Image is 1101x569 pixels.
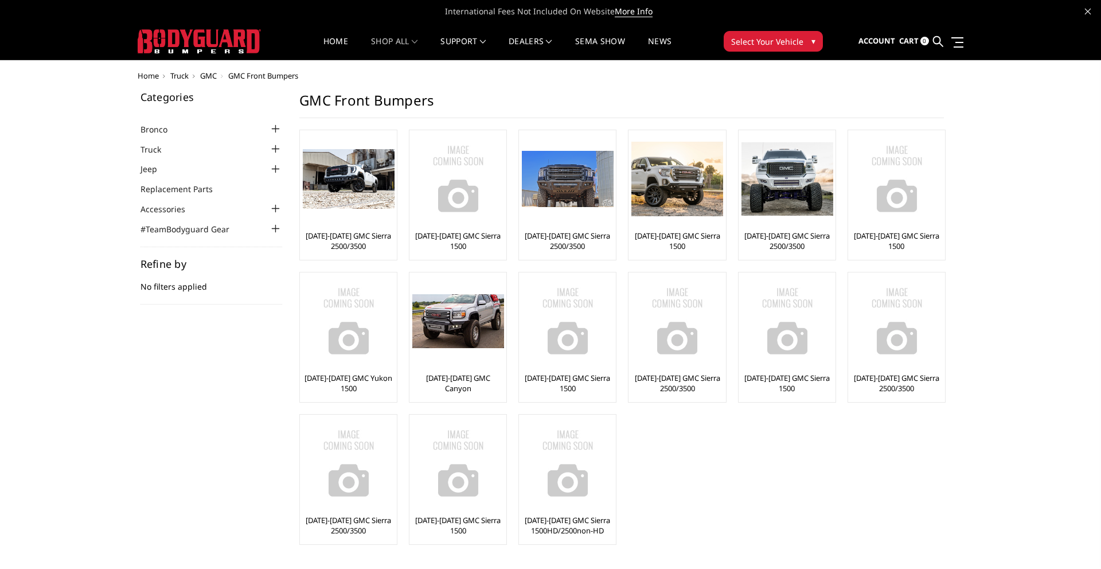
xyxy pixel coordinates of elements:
a: Jeep [140,163,171,175]
img: No Image [522,418,614,509]
a: [DATE]-[DATE] GMC Yukon 1500 [303,373,394,393]
a: #TeamBodyguard Gear [140,223,244,235]
img: No Image [412,418,504,509]
span: GMC Front Bumpers [228,71,298,81]
a: More Info [615,6,653,17]
a: Bronco [140,123,182,135]
a: Accessories [140,203,200,215]
a: No Image [851,133,942,225]
a: Support [440,37,486,60]
img: No Image [522,275,614,367]
img: No Image [851,275,943,367]
img: No Image [412,133,504,225]
a: SEMA Show [575,37,625,60]
h5: Categories [140,92,283,102]
a: No Image [522,275,613,367]
img: No Image [851,133,943,225]
a: No Image [522,418,613,509]
span: Account [858,36,895,46]
a: shop all [371,37,417,60]
a: [DATE]-[DATE] GMC Sierra 1500HD/2500non-HD [522,515,613,536]
a: [DATE]-[DATE] GMC Sierra 2500/3500 [303,515,394,536]
a: [DATE]-[DATE] GMC Sierra 1500 [412,515,503,536]
img: BODYGUARD BUMPERS [138,29,261,53]
a: [DATE]-[DATE] GMC Sierra 1500 [412,231,503,251]
img: No Image [303,418,395,509]
h5: Refine by [140,259,283,269]
a: Truck [140,143,175,155]
a: [DATE]-[DATE] GMC Sierra 2500/3500 [522,231,613,251]
a: [DATE]-[DATE] GMC Sierra 2500/3500 [631,373,723,393]
a: [DATE]-[DATE] GMC Sierra 1500 [631,231,723,251]
img: No Image [631,275,723,367]
span: ▾ [811,35,815,47]
h1: GMC Front Bumpers [299,92,944,118]
span: Select Your Vehicle [731,36,803,48]
a: No Image [303,418,394,509]
span: 0 [920,37,929,45]
a: [DATE]-[DATE] GMC Sierra 1500 [522,373,613,393]
a: Dealers [509,37,552,60]
span: Cart [899,36,919,46]
button: Select Your Vehicle [724,31,823,52]
a: Cart 0 [899,26,929,57]
a: [DATE]-[DATE] GMC Sierra 2500/3500 [303,231,394,251]
a: [DATE]-[DATE] GMC Canyon [412,373,503,393]
div: No filters applied [140,259,283,305]
a: News [648,37,671,60]
a: [DATE]-[DATE] GMC Sierra 2500/3500 [851,373,942,393]
a: No Image [303,275,394,367]
a: Truck [170,71,189,81]
img: No Image [741,275,833,367]
a: No Image [851,275,942,367]
a: [DATE]-[DATE] GMC Sierra 2500/3500 [741,231,833,251]
a: GMC [200,71,217,81]
a: [DATE]-[DATE] GMC Sierra 1500 [851,231,942,251]
a: Home [138,71,159,81]
a: Account [858,26,895,57]
a: Replacement Parts [140,183,227,195]
a: [DATE]-[DATE] GMC Sierra 1500 [741,373,833,393]
img: No Image [303,275,395,367]
a: Home [323,37,348,60]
